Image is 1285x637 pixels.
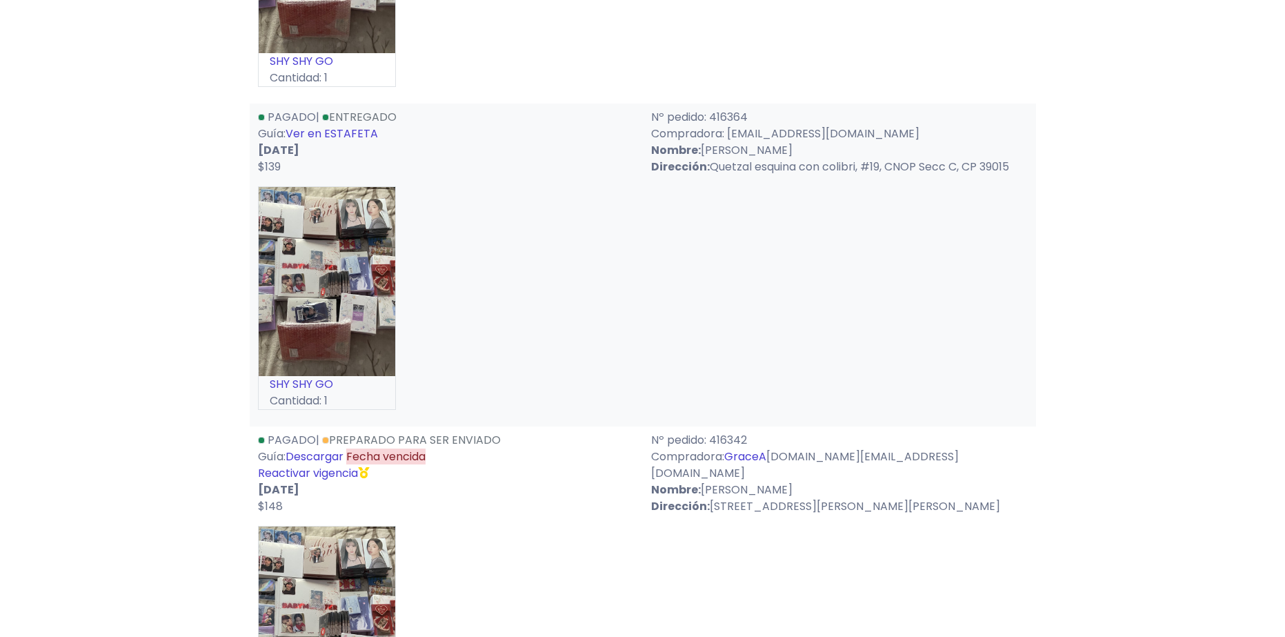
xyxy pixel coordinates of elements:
a: Preparado para ser enviado [322,432,501,448]
span: Pagado [268,109,316,125]
strong: Nombre: [651,142,701,158]
i: Feature Lolapay Pro [358,467,369,478]
p: [DATE] [258,482,635,498]
p: Compradora: [DOMAIN_NAME][EMAIL_ADDRESS][DOMAIN_NAME] [651,449,1028,482]
span: Fecha vencida [346,449,426,464]
div: | Guía: [250,432,643,515]
strong: Dirección: [651,498,710,514]
a: SHY SHY GO [270,53,333,69]
a: Entregado [322,109,397,125]
p: Nº pedido: 416364 [651,109,1028,126]
div: | Guía: [250,109,643,175]
p: [DATE] [258,142,635,159]
a: Ver en ESTAFETA [286,126,378,141]
p: Quetzal esquina con colibri, #19, CNOP Secc C, CP 39015 [651,159,1028,175]
img: small_1717646661432.jpeg [259,187,395,377]
p: Nº pedido: 416342 [651,432,1028,449]
p: [STREET_ADDRESS][PERSON_NAME][PERSON_NAME] [651,498,1028,515]
p: [PERSON_NAME] [651,482,1028,498]
span: Pagado [268,432,316,448]
strong: Dirección: [651,159,710,175]
a: Descargar [286,449,343,464]
a: Reactivar vigencia [258,465,358,481]
a: GraceA [724,449,766,464]
strong: Nombre: [651,482,701,498]
p: [PERSON_NAME] [651,142,1028,159]
p: Cantidad: 1 [259,393,395,409]
p: Compradora: [EMAIL_ADDRESS][DOMAIN_NAME] [651,126,1028,142]
p: Cantidad: 1 [259,70,395,86]
span: $139 [258,159,281,175]
a: SHY SHY GO [270,376,333,392]
span: $148 [258,498,283,514]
